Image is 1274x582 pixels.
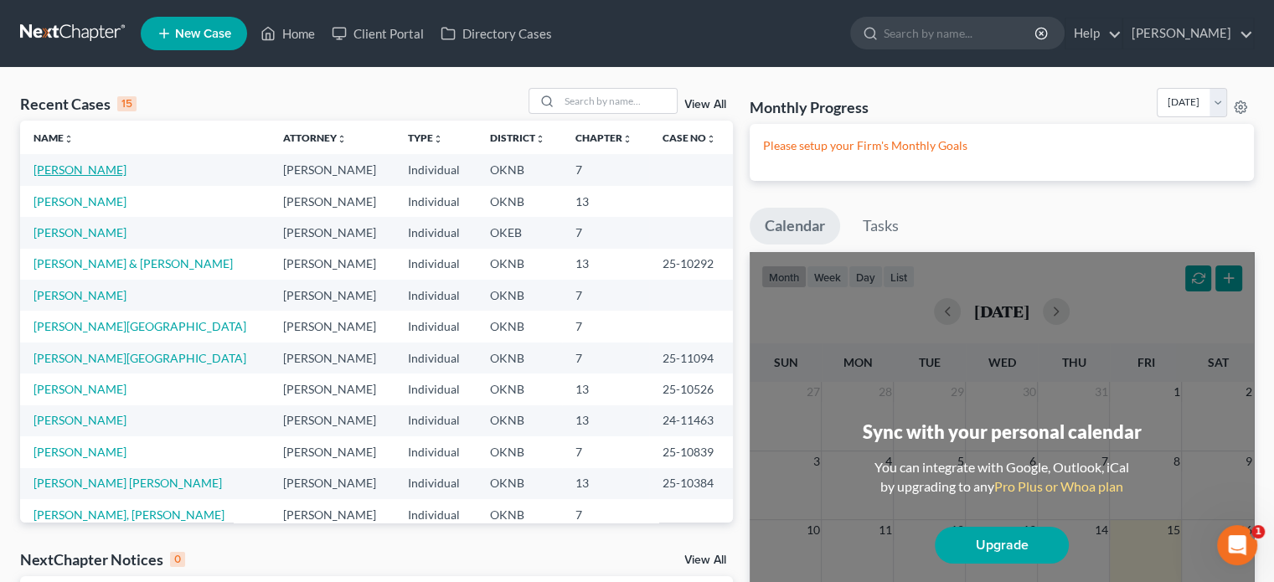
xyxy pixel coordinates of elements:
a: Chapterunfold_more [575,131,632,144]
td: 7 [562,280,649,311]
td: 7 [562,499,649,530]
td: 13 [562,468,649,499]
i: unfold_more [706,134,716,144]
a: [PERSON_NAME] [PERSON_NAME] [34,476,222,490]
td: 13 [562,405,649,436]
i: unfold_more [433,134,443,144]
td: OKNB [477,405,562,436]
a: View All [684,554,726,566]
td: Individual [395,373,477,404]
a: Case Nounfold_more [663,131,716,144]
input: Search by name... [560,89,677,113]
td: [PERSON_NAME] [270,436,395,467]
td: Individual [395,249,477,280]
a: [PERSON_NAME][GEOGRAPHIC_DATA] [34,351,246,365]
td: 25-10839 [649,436,733,467]
div: Sync with your personal calendar [862,419,1141,445]
td: OKNB [477,280,562,311]
td: Individual [395,280,477,311]
td: 7 [562,217,649,248]
iframe: Intercom live chat [1217,525,1257,565]
a: Client Portal [323,18,432,49]
h3: Monthly Progress [750,97,869,117]
a: View All [684,99,726,111]
td: [PERSON_NAME] [270,468,395,499]
td: OKNB [477,499,562,530]
td: [PERSON_NAME] [270,405,395,436]
a: Nameunfold_more [34,131,74,144]
td: [PERSON_NAME] [270,373,395,404]
a: [PERSON_NAME] & [PERSON_NAME] [34,256,233,270]
div: Recent Cases [20,94,137,114]
td: 7 [562,311,649,342]
td: [PERSON_NAME] [270,311,395,342]
td: [PERSON_NAME] [270,154,395,185]
i: unfold_more [535,134,545,144]
a: Attorneyunfold_more [283,131,347,144]
td: OKNB [477,154,562,185]
a: [PERSON_NAME][GEOGRAPHIC_DATA] [34,319,246,333]
td: [PERSON_NAME] [270,217,395,248]
a: Districtunfold_more [490,131,545,144]
a: [PERSON_NAME] [34,382,126,396]
a: [PERSON_NAME] [1123,18,1253,49]
td: OKNB [477,373,562,404]
div: NextChapter Notices [20,549,185,569]
td: [PERSON_NAME] [270,499,395,530]
a: Directory Cases [432,18,560,49]
td: Individual [395,186,477,217]
td: Individual [395,468,477,499]
i: unfold_more [337,134,347,144]
a: [PERSON_NAME], [PERSON_NAME] [34,507,224,522]
td: 7 [562,436,649,467]
a: [PERSON_NAME] [34,194,126,209]
td: Individual [395,343,477,373]
td: Individual [395,217,477,248]
p: Please setup your Firm's Monthly Goals [763,137,1240,154]
a: [PERSON_NAME] [34,413,126,427]
a: Upgrade [935,527,1069,564]
td: OKNB [477,436,562,467]
a: Home [252,18,323,49]
td: OKNB [477,468,562,499]
i: unfold_more [622,134,632,144]
td: OKEB [477,217,562,248]
td: [PERSON_NAME] [270,249,395,280]
i: unfold_more [64,134,74,144]
td: 13 [562,249,649,280]
td: 25-10526 [649,373,733,404]
td: 25-11094 [649,343,733,373]
td: OKNB [477,186,562,217]
td: OKNB [477,343,562,373]
div: 0 [170,552,185,567]
a: [PERSON_NAME] [34,225,126,239]
td: 25-10292 [649,249,733,280]
td: OKNB [477,249,562,280]
td: Individual [395,405,477,436]
a: Typeunfold_more [408,131,443,144]
td: 25-10384 [649,468,733,499]
td: [PERSON_NAME] [270,343,395,373]
td: Individual [395,311,477,342]
a: Pro Plus or Whoa plan [994,478,1123,494]
div: 15 [117,96,137,111]
span: 1 [1251,525,1265,538]
a: [PERSON_NAME] [34,288,126,302]
td: [PERSON_NAME] [270,280,395,311]
td: Individual [395,154,477,185]
td: 24-11463 [649,405,733,436]
a: Help [1065,18,1122,49]
input: Search by name... [884,18,1037,49]
a: Calendar [750,208,840,245]
td: Individual [395,436,477,467]
td: 7 [562,154,649,185]
a: [PERSON_NAME] [34,162,126,177]
a: Tasks [848,208,914,245]
td: 13 [562,186,649,217]
div: You can integrate with Google, Outlook, iCal by upgrading to any [868,458,1136,497]
a: [PERSON_NAME] [34,445,126,459]
td: 7 [562,343,649,373]
td: OKNB [477,311,562,342]
td: 13 [562,373,649,404]
span: New Case [175,28,231,40]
